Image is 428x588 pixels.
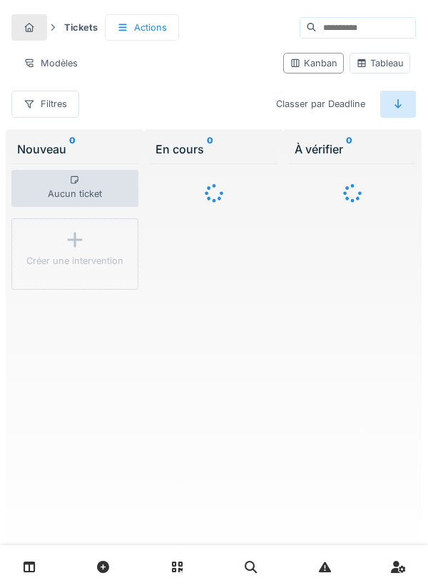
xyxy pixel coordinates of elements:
[69,141,76,158] sup: 0
[264,91,377,117] div: Classer par Deadline
[207,141,213,158] sup: 0
[105,14,179,41] div: Actions
[11,91,79,117] div: Filtres
[290,56,337,70] div: Kanban
[346,141,352,158] sup: 0
[295,141,410,158] div: À vérifier
[356,56,404,70] div: Tableau
[11,50,90,76] div: Modèles
[58,21,103,34] strong: Tickets
[26,254,123,268] div: Créer une intervention
[11,170,138,207] div: Aucun ticket
[17,141,133,158] div: Nouveau
[156,141,271,158] div: En cours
